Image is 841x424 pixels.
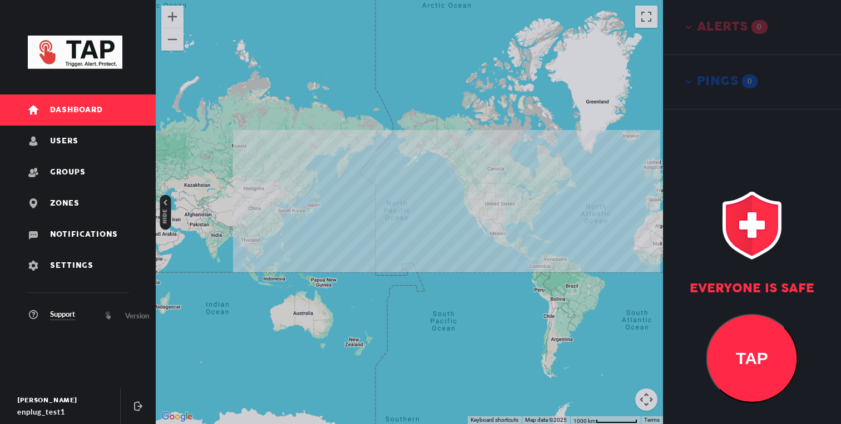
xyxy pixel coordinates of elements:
[708,349,797,368] h2: TAP
[125,310,149,321] span: Version
[525,417,567,423] span: Map data ©2025
[159,410,195,424] img: Google
[161,28,184,51] button: Zoom out
[17,395,110,406] div: [PERSON_NAME]
[644,417,660,423] a: Terms (opens in new tab)
[635,6,657,28] button: Toggle fullscreen view
[50,168,86,177] span: Groups
[50,137,78,146] span: Users
[161,6,184,28] button: Zoom in
[50,106,103,114] span: Dashboard
[50,199,80,208] span: Zones
[160,208,171,223] span: hide
[50,262,93,270] span: Settings
[28,309,75,321] a: Support
[570,416,641,424] button: Map Scale: 1000 km per 71 pixels
[663,281,841,297] div: Everyone is safe
[706,314,798,403] button: TAP
[635,388,657,411] button: Map camera controls
[159,410,195,424] a: Open this area in Google Maps (opens a new window)
[573,418,596,424] span: 1000 km
[471,416,518,424] button: Keyboard shortcuts
[160,194,171,230] button: hide
[50,231,118,239] span: Notifications
[17,406,110,417] div: enplug_test1
[50,308,75,320] span: Support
